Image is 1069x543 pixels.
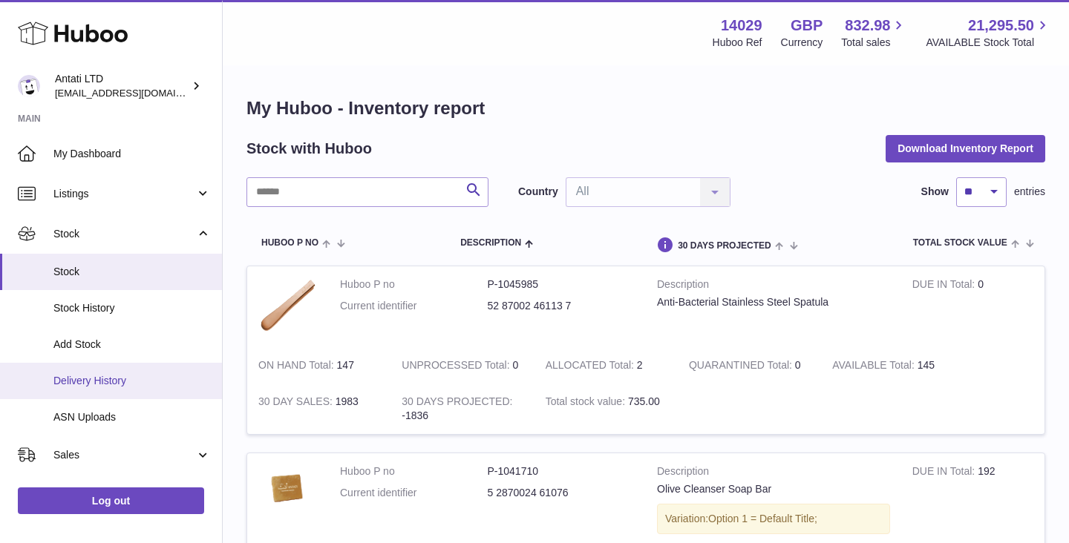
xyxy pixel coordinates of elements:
[390,384,534,434] td: -1836
[886,135,1045,162] button: Download Inventory Report
[340,299,488,313] dt: Current identifier
[258,359,337,375] strong: ON HAND Total
[657,504,890,534] div: Variation:
[340,277,488,292] dt: Huboo P no
[18,487,204,514] a: Log out
[55,87,218,99] span: [EMAIL_ADDRESS][DOMAIN_NAME]
[781,36,823,50] div: Currency
[841,36,907,50] span: Total sales
[841,16,907,50] a: 832.98 Total sales
[488,464,635,478] dd: P-1041710
[258,464,318,513] img: product image
[53,301,211,315] span: Stock History
[340,464,488,478] dt: Huboo P no
[53,338,211,352] span: Add Stock
[657,295,890,309] div: Anti-Bacterial Stainless Steel Spatula
[657,464,890,482] strong: Description
[708,513,817,524] span: Option 1 = Default Title;
[901,266,1045,347] td: 0
[246,96,1045,120] h1: My Huboo - Inventory report
[340,486,488,500] dt: Current identifier
[795,359,801,371] span: 0
[402,359,512,375] strong: UNPROCESSED Total
[912,465,978,481] strong: DUE IN Total
[912,278,978,294] strong: DUE IN Total
[53,448,195,462] span: Sales
[657,277,890,295] strong: Description
[488,486,635,500] dd: 5 2870024 61076
[488,299,635,313] dd: 52 87002 46113 7
[258,277,318,333] img: product image
[546,395,628,411] strong: Total stock value
[713,36,762,50] div: Huboo Ref
[628,395,660,407] span: 735.00
[53,147,211,161] span: My Dashboard
[246,139,372,159] h2: Stock with Huboo
[247,384,390,434] td: 1983
[390,347,534,384] td: 0
[518,185,558,199] label: Country
[791,16,823,36] strong: GBP
[678,241,771,251] span: 30 DAYS PROJECTED
[721,16,762,36] strong: 14029
[488,277,635,292] dd: P-1045985
[402,395,512,411] strong: 30 DAYS PROJECTED
[821,347,964,384] td: 145
[926,16,1051,50] a: 21,295.50 AVAILABLE Stock Total
[53,227,195,241] span: Stock
[258,395,336,411] strong: 30 DAY SALES
[968,16,1034,36] span: 21,295.50
[53,374,211,388] span: Delivery History
[689,359,795,375] strong: QUARANTINED Total
[1014,185,1045,199] span: entries
[926,36,1051,50] span: AVAILABLE Stock Total
[460,238,521,248] span: Description
[247,347,390,384] td: 147
[53,187,195,201] span: Listings
[657,482,890,496] div: Olive Cleanser Soap Bar
[53,410,211,424] span: ASN Uploads
[55,72,189,100] div: Antati LTD
[534,347,678,384] td: 2
[921,185,949,199] label: Show
[18,75,40,97] img: toufic@antatiskin.com
[546,359,637,375] strong: ALLOCATED Total
[261,238,318,248] span: Huboo P no
[53,265,211,279] span: Stock
[913,238,1007,248] span: Total stock value
[832,359,917,375] strong: AVAILABLE Total
[845,16,890,36] span: 832.98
